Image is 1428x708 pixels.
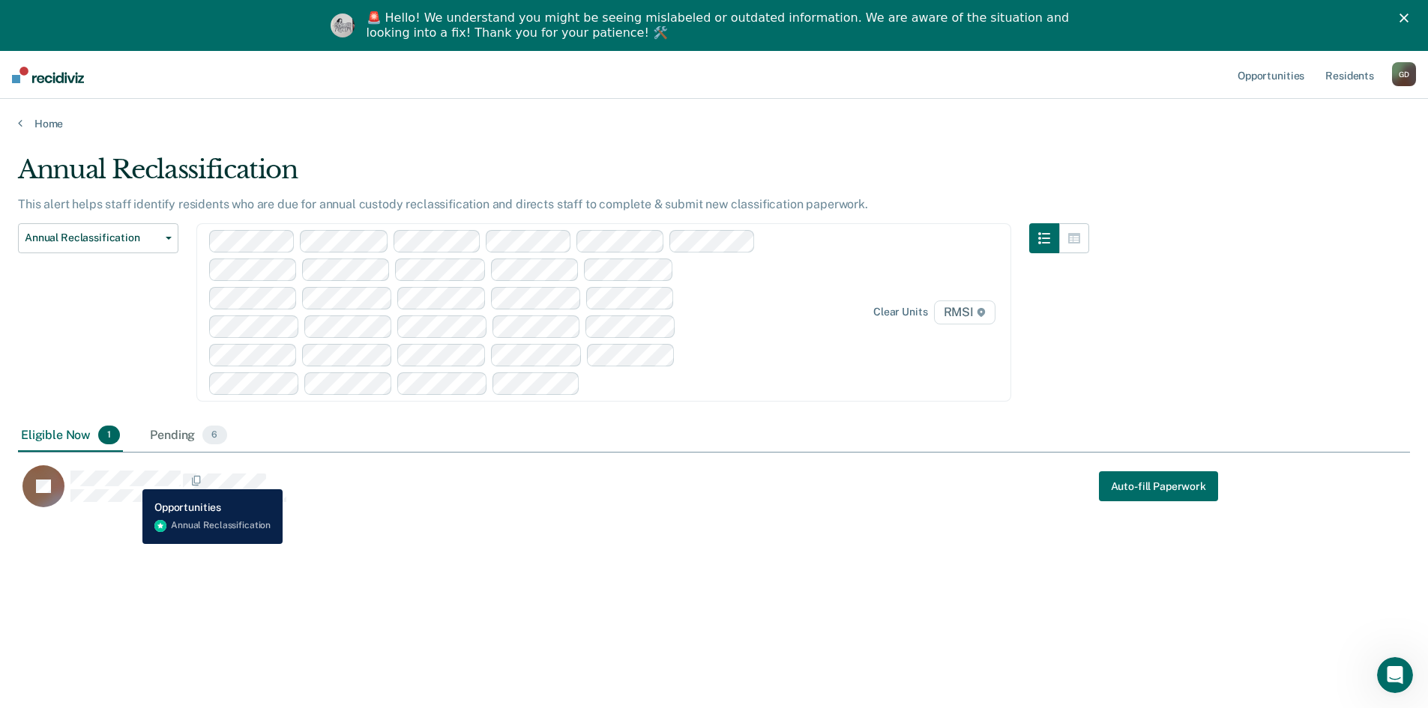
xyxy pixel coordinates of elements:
[18,197,868,211] p: This alert helps staff identify residents who are due for annual custody reclassification and dir...
[18,465,1236,524] div: CaseloadOpportunityCell-00607186
[147,420,229,453] div: Pending6
[202,426,226,445] span: 6
[18,117,1410,130] a: Home
[1099,471,1218,501] a: Navigate to form link
[1400,13,1415,22] div: Close
[18,223,178,253] button: Annual Reclassification
[12,67,84,83] img: Recidiviz
[873,306,928,318] div: Clear units
[1322,51,1377,99] a: Residents
[98,426,120,445] span: 1
[1235,51,1307,99] a: Opportunities
[25,232,160,244] span: Annual Reclassification
[18,154,1089,197] div: Annual Reclassification
[367,10,1074,40] div: 🚨 Hello! We understand you might be seeing mislabeled or outdated information. We are aware of th...
[1392,62,1416,86] div: G D
[1377,657,1413,693] iframe: Intercom live chat
[1099,471,1218,501] button: Auto-fill Paperwork
[18,420,123,453] div: Eligible Now1
[934,300,995,324] span: RMSI
[331,13,355,37] img: Profile image for Kim
[1392,62,1416,86] button: GD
